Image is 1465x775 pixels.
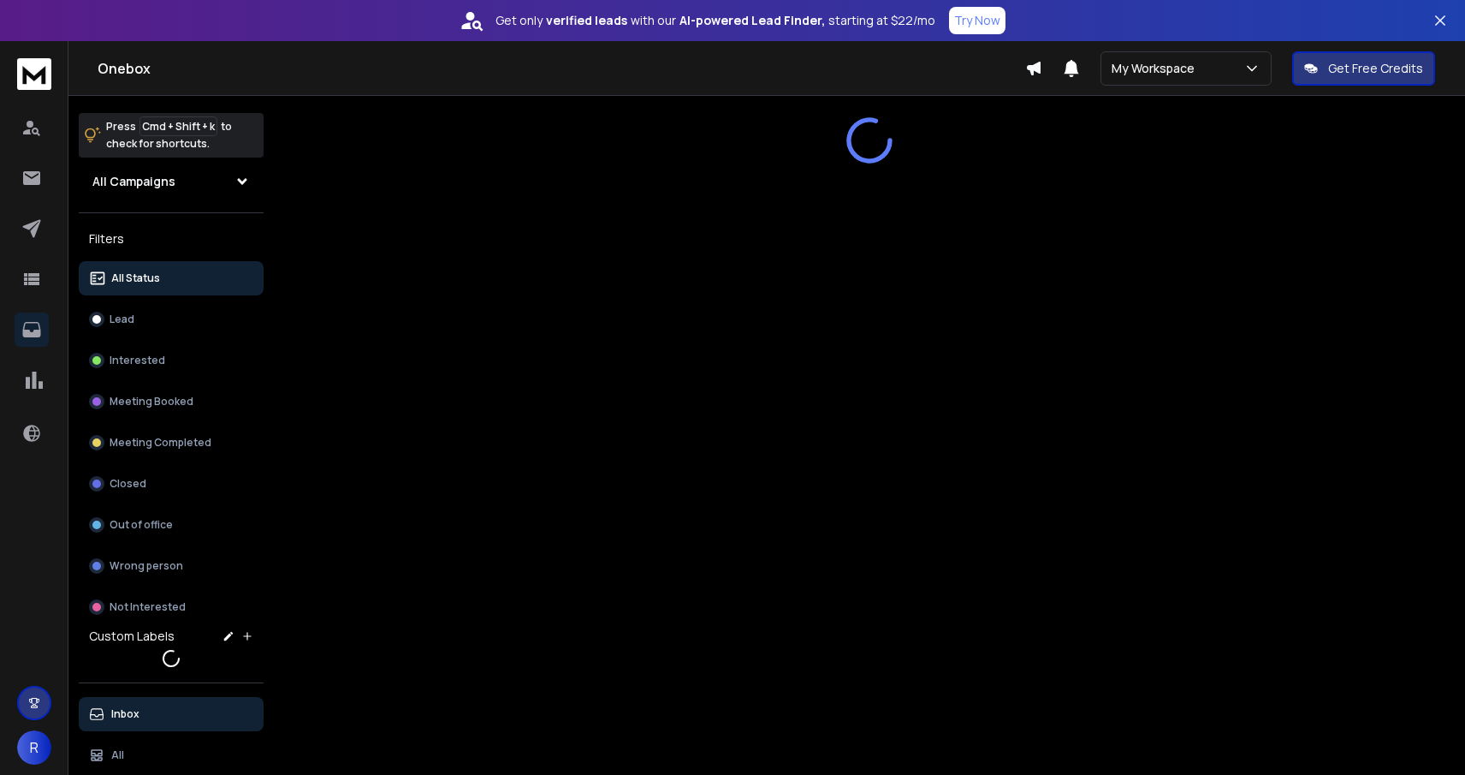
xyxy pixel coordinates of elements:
[106,118,232,152] p: Press to check for shortcuts.
[110,518,173,532] p: Out of office
[17,58,51,90] img: logo
[949,7,1005,34] button: Try Now
[1112,60,1201,77] p: My Workspace
[110,477,146,491] p: Closed
[111,271,160,285] p: All Status
[89,628,175,645] h3: Custom Labels
[79,261,264,295] button: All Status
[98,58,1025,79] h1: Onebox
[110,600,186,614] p: Not Interested
[79,590,264,624] button: Not Interested
[79,385,264,419] button: Meeting Booked
[79,508,264,542] button: Out of office
[495,12,935,29] p: Get only with our starting at $22/mo
[679,12,825,29] strong: AI-powered Lead Finder,
[110,436,211,450] p: Meeting Completed
[79,467,264,501] button: Closed
[1292,51,1435,86] button: Get Free Credits
[79,697,264,731] button: Inbox
[79,738,264,772] button: All
[79,164,264,199] button: All Campaigns
[79,343,264,378] button: Interested
[17,730,51,765] button: R
[110,395,193,408] p: Meeting Booked
[79,549,264,583] button: Wrong person
[139,116,217,136] span: Cmd + Shift + k
[546,12,627,29] strong: verified leads
[110,559,183,573] p: Wrong person
[79,302,264,337] button: Lead
[1328,60,1423,77] p: Get Free Credits
[954,12,1000,29] p: Try Now
[79,227,264,251] h3: Filters
[79,426,264,460] button: Meeting Completed
[111,707,139,721] p: Inbox
[92,173,175,190] h1: All Campaigns
[110,354,165,367] p: Interested
[110,313,134,326] p: Lead
[111,748,124,762] p: All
